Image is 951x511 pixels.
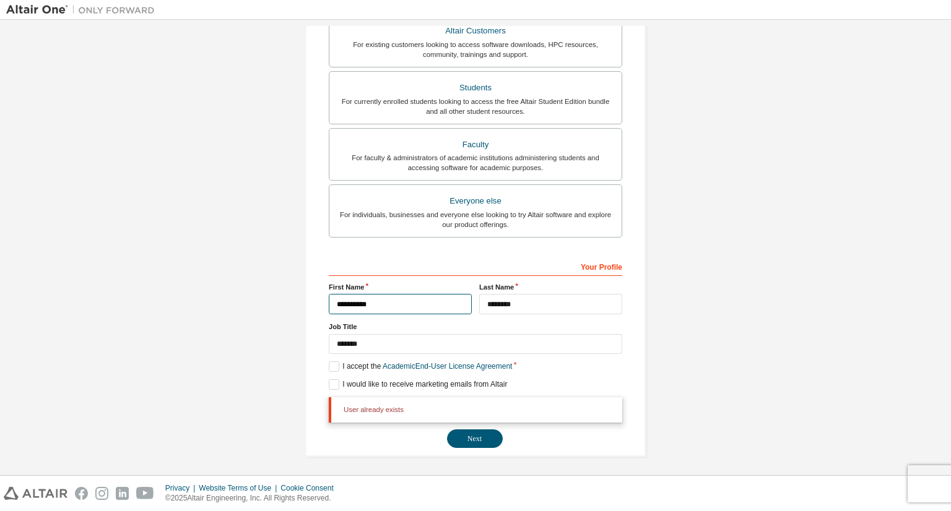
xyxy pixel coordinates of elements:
[165,493,341,504] p: © 2025 Altair Engineering, Inc. All Rights Reserved.
[337,79,614,97] div: Students
[337,192,614,210] div: Everyone else
[337,97,614,116] div: For currently enrolled students looking to access the free Altair Student Edition bundle and all ...
[479,282,622,292] label: Last Name
[329,361,512,372] label: I accept the
[329,397,622,422] div: User already exists
[116,487,129,500] img: linkedin.svg
[165,483,199,493] div: Privacy
[337,40,614,59] div: For existing customers looking to access software downloads, HPC resources, community, trainings ...
[337,136,614,153] div: Faculty
[337,210,614,230] div: For individuals, businesses and everyone else looking to try Altair software and explore our prod...
[447,429,503,448] button: Next
[383,362,512,371] a: Academic End-User License Agreement
[95,487,108,500] img: instagram.svg
[6,4,161,16] img: Altair One
[75,487,88,500] img: facebook.svg
[280,483,341,493] div: Cookie Consent
[337,22,614,40] div: Altair Customers
[329,282,472,292] label: First Name
[4,487,67,500] img: altair_logo.svg
[329,322,622,332] label: Job Title
[329,256,622,276] div: Your Profile
[199,483,280,493] div: Website Terms of Use
[337,153,614,173] div: For faculty & administrators of academic institutions administering students and accessing softwa...
[329,379,507,390] label: I would like to receive marketing emails from Altair
[136,487,154,500] img: youtube.svg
